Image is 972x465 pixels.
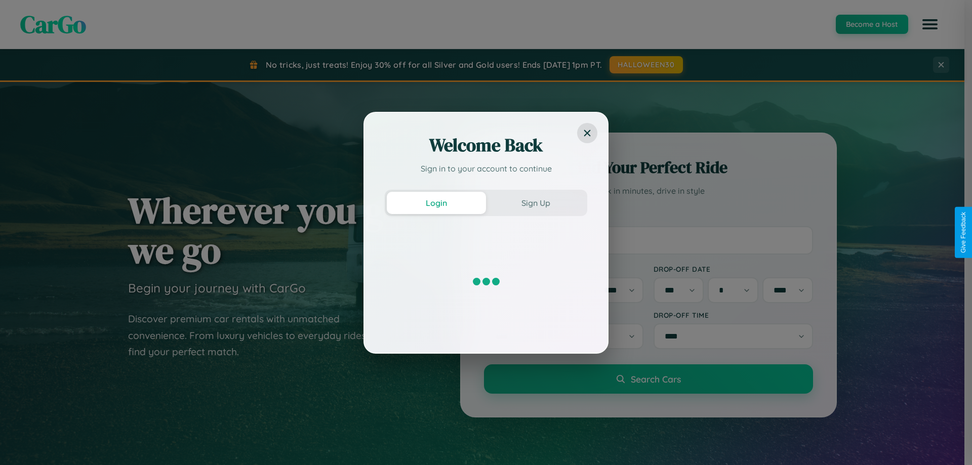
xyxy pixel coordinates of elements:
h2: Welcome Back [385,133,587,157]
button: Sign Up [486,192,585,214]
p: Sign in to your account to continue [385,162,587,175]
iframe: Intercom live chat [10,431,34,455]
button: Login [387,192,486,214]
div: Give Feedback [960,212,967,253]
